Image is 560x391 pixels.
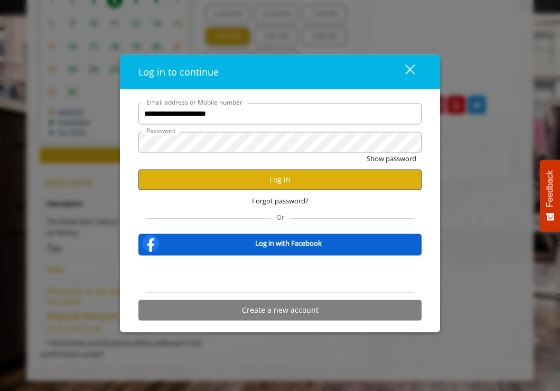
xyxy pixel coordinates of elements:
[545,170,555,207] span: Feedback
[252,195,309,206] span: Forgot password?
[227,262,334,285] iframe: Sign in with Google Button
[271,212,290,221] span: Or
[138,103,422,124] input: Email address or Mobile number
[386,61,422,82] button: close dialog
[540,160,560,231] button: Feedback - Show survey
[138,132,422,153] input: Password
[141,125,180,135] label: Password
[140,232,161,254] img: facebook-logo
[138,65,219,78] span: Log in to continue
[367,153,416,164] button: Show password
[141,97,248,107] label: Email address or Mobile number
[138,169,422,190] button: Log in
[393,64,414,80] div: close dialog
[138,300,422,320] button: Create a new account
[255,238,322,249] b: Log in with Facebook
